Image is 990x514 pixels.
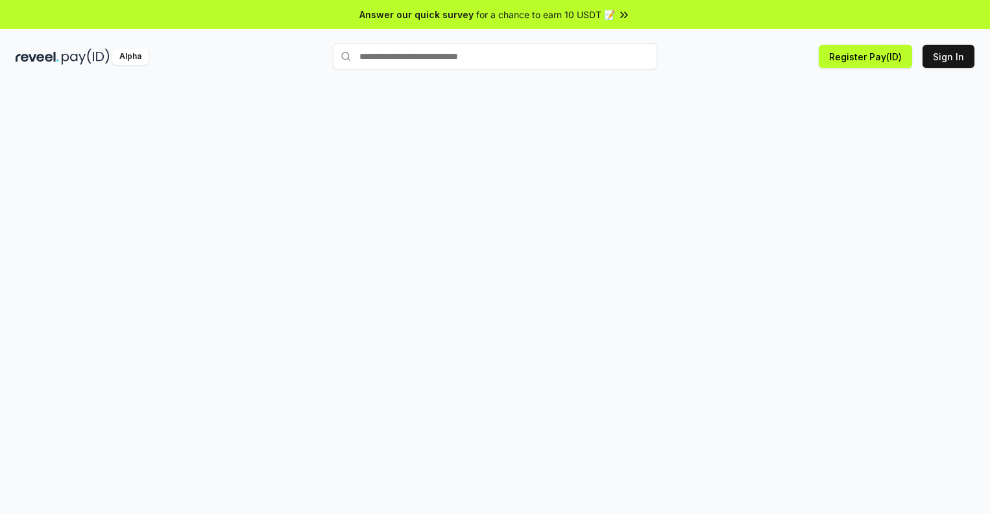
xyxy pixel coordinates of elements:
[16,49,59,65] img: reveel_dark
[112,49,149,65] div: Alpha
[359,8,474,21] span: Answer our quick survey
[62,49,110,65] img: pay_id
[819,45,912,68] button: Register Pay(ID)
[476,8,615,21] span: for a chance to earn 10 USDT 📝
[923,45,974,68] button: Sign In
